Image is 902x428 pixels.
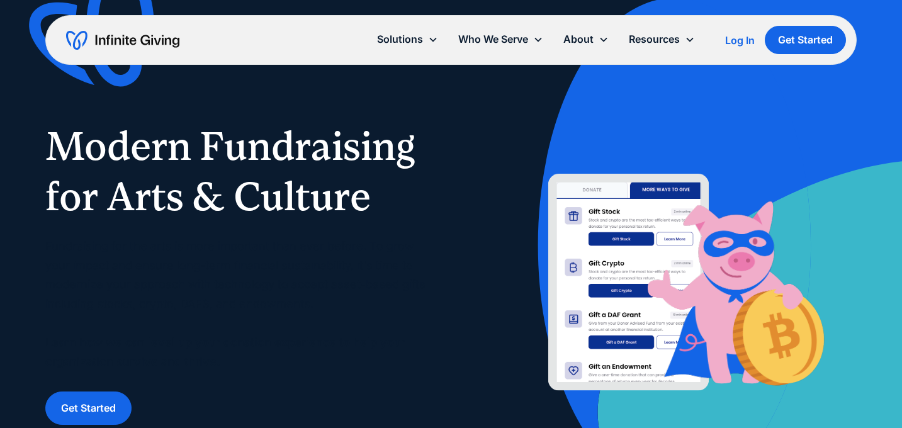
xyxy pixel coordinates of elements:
[563,31,594,48] div: About
[45,237,426,371] p: Fundraising for the arts is more important than ever before. To grow your impact and ensure long-...
[45,391,132,425] a: Get Started
[66,30,179,50] a: home
[377,31,423,48] div: Solutions
[725,33,755,48] a: Log In
[45,121,426,222] h1: Modern Fundraising for Arts & Culture
[619,26,705,53] div: Resources
[496,155,837,391] img: nonprofit donation platform for faith-based organizations and ministries
[367,26,448,53] div: Solutions
[45,335,405,368] strong: Learn how we can level up your donation experience to help your organization survive and thrive.
[553,26,619,53] div: About
[448,26,553,53] div: Who We Serve
[629,31,680,48] div: Resources
[765,26,846,54] a: Get Started
[725,35,755,45] div: Log In
[458,31,528,48] div: Who We Serve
